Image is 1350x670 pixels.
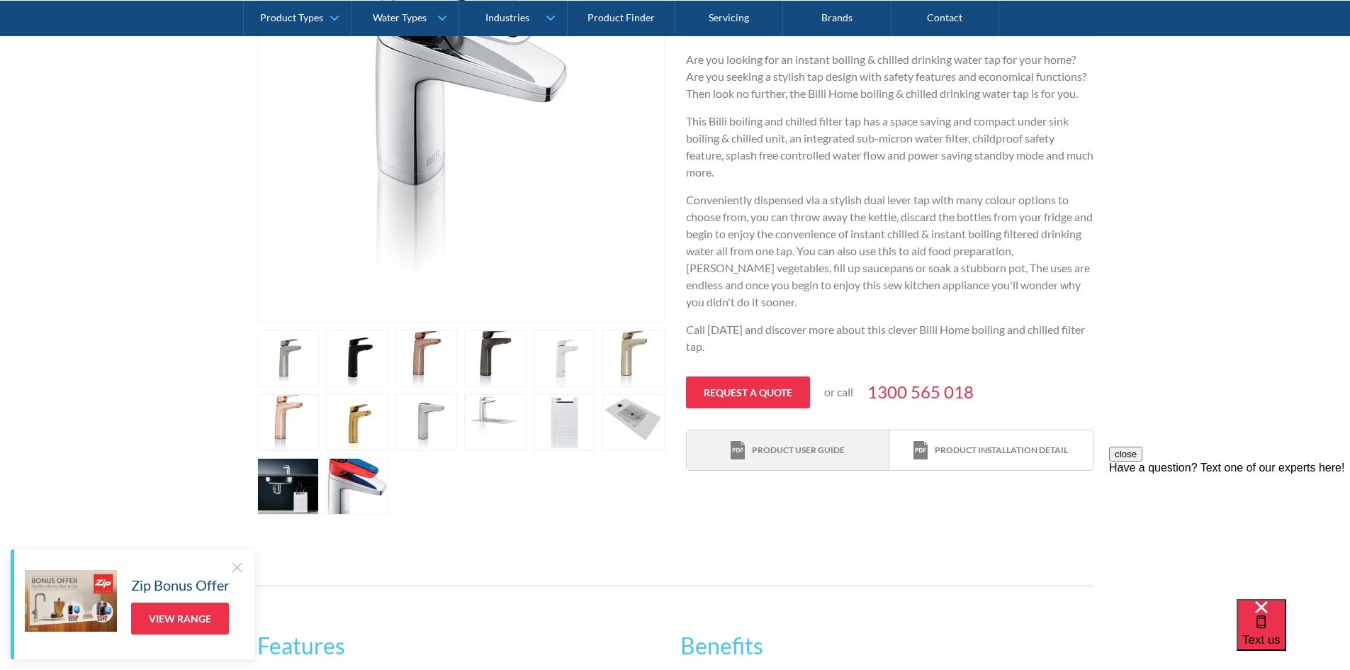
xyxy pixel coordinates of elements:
[731,441,745,460] img: print icon
[464,330,527,387] a: open lightbox
[935,444,1068,457] div: Product installation detail
[602,330,665,387] a: open lightbox
[686,376,810,408] a: Request a quote
[326,458,388,515] a: open lightbox
[680,629,1093,663] h2: Benefits
[686,321,1093,355] p: Call [DATE] and discover more about this clever Billi Home boiling and chilled filter tap.
[687,430,889,471] a: print iconProduct user guide
[257,458,320,515] a: open lightbox
[889,430,1092,471] a: print iconProduct installation detail
[131,603,229,635] a: View Range
[686,191,1093,311] p: Conveniently dispensed via a stylish dual lever tap with many colour options to choose from, you ...
[1237,599,1350,670] iframe: podium webchat widget bubble
[824,384,853,401] p: or call
[686,51,1093,102] p: Are you looking for an instant boiling & chilled drinking water tap for your home? Are you seekin...
[373,11,427,23] div: Water Types
[485,11,529,23] div: Industries
[752,444,845,457] div: Product user guide
[395,330,458,387] a: open lightbox
[326,394,388,451] a: open lightbox
[534,394,596,451] a: open lightbox
[867,379,974,405] a: 1300 565 018
[464,394,527,451] a: open lightbox
[257,330,320,387] a: open lightbox
[326,330,388,387] a: open lightbox
[1109,447,1350,617] iframe: podium webchat widget prompt
[131,574,230,596] h5: Zip Bonus Offer
[257,394,320,451] a: open lightbox
[25,570,117,632] img: Zip Bonus Offer
[913,441,928,460] img: print icon
[602,394,665,451] a: open lightbox
[395,394,458,451] a: open lightbox
[260,11,323,23] div: Product Types
[257,629,670,663] h2: Features
[686,113,1093,181] p: This Billi boiling and chilled filter tap has a space saving and compact under sink boiling & chi...
[534,330,596,387] a: open lightbox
